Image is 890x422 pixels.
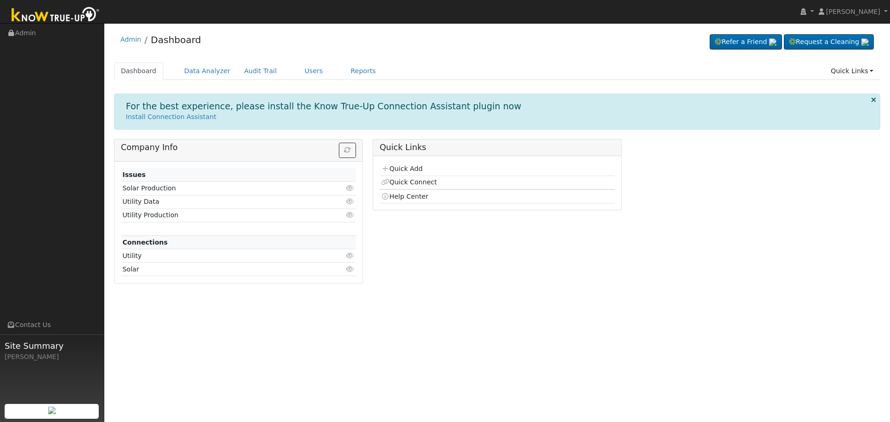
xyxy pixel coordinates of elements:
a: Admin [121,36,141,43]
img: retrieve [48,407,56,414]
strong: Connections [122,239,168,246]
i: Click to view [346,185,355,191]
a: Dashboard [151,34,201,45]
i: Click to view [346,198,355,205]
a: Help Center [381,193,428,200]
img: Know True-Up [7,5,104,26]
h5: Quick Links [380,143,615,152]
h1: For the best experience, please install the Know True-Up Connection Assistant plugin now [126,101,521,112]
h5: Company Info [121,143,356,152]
a: Refer a Friend [710,34,782,50]
td: Utility [121,249,318,263]
a: Users [298,63,330,80]
i: Click to view [346,252,355,259]
a: Audit Trail [237,63,284,80]
td: Solar [121,263,318,276]
td: Utility Production [121,208,318,222]
img: retrieve [769,38,776,46]
td: Solar Production [121,182,318,195]
a: Request a Cleaning [784,34,874,50]
a: Install Connection Assistant [126,113,216,120]
span: [PERSON_NAME] [826,8,880,15]
div: [PERSON_NAME] [5,352,99,362]
td: Utility Data [121,195,318,208]
a: Data Analyzer [177,63,237,80]
a: Quick Links [824,63,880,80]
a: Quick Add [381,165,422,172]
a: Quick Connect [381,178,437,186]
span: Site Summary [5,340,99,352]
i: Click to view [346,266,355,272]
strong: Issues [122,171,146,178]
a: Reports [344,63,383,80]
img: retrieve [861,38,869,46]
a: Dashboard [114,63,164,80]
i: Click to view [346,212,355,218]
